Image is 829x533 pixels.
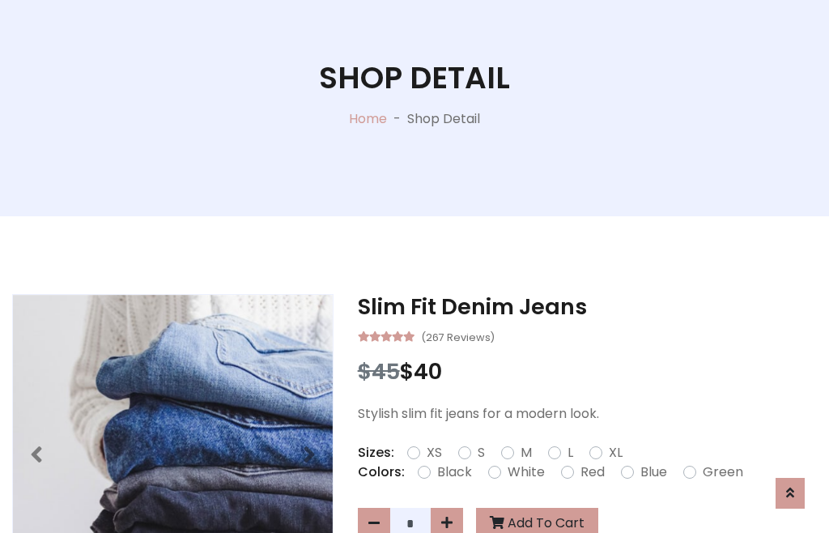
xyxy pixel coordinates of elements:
[703,463,743,482] label: Green
[358,294,817,320] h3: Slim Fit Denim Jeans
[358,356,400,386] span: $45
[580,463,605,482] label: Red
[609,443,623,463] label: XL
[568,443,573,463] label: L
[358,443,394,463] p: Sizes:
[521,443,532,463] label: M
[437,463,472,482] label: Black
[319,60,510,96] h1: Shop Detail
[421,326,495,346] small: (267 Reviews)
[358,463,405,482] p: Colors:
[407,109,480,129] p: Shop Detail
[478,443,485,463] label: S
[640,463,667,482] label: Blue
[414,356,442,386] span: 40
[387,109,407,129] p: -
[349,109,387,128] a: Home
[358,404,817,424] p: Stylish slim fit jeans for a modern look.
[358,359,817,385] h3: $
[427,443,442,463] label: XS
[508,463,545,482] label: White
